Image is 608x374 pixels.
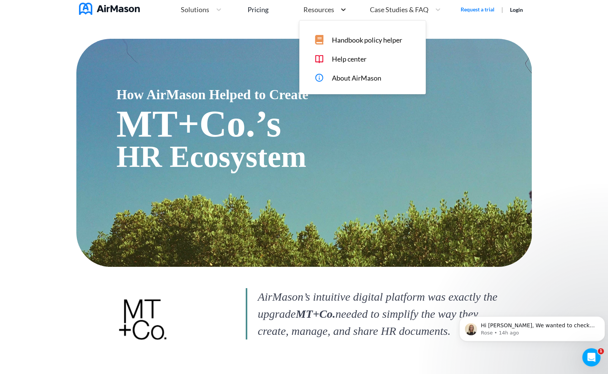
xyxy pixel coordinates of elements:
[456,300,608,353] iframe: Intercom notifications message
[246,288,508,339] p: AirMason’s intuitive digital platform was exactly the upgrade needed to simplify the way they cre...
[303,6,334,13] span: Resources
[79,3,140,15] img: AirMason Logo
[117,105,532,143] h1: MT+Co.’s
[296,307,336,320] b: MT+Co.
[332,74,381,82] span: About AirMason
[582,348,600,366] iframe: Intercom live chat
[181,6,209,13] span: Solutions
[370,6,428,13] span: Case Studies & FAQ
[598,348,604,354] span: 1
[332,55,366,63] span: Help center
[461,6,494,13] a: Request a trial
[117,84,532,105] span: How AirMason Helped to Create
[501,6,503,13] span: |
[248,3,268,16] a: Pricing
[510,6,523,13] a: Login
[117,134,532,179] span: HR Ecosystem
[332,36,402,44] span: Handbook policy helper
[113,288,174,349] img: logo
[248,6,268,13] div: Pricing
